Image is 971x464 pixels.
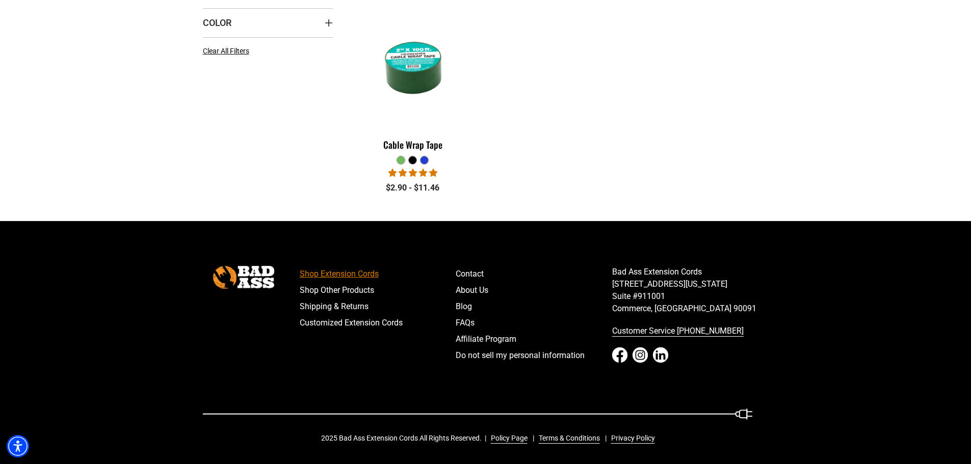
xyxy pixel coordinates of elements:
[607,433,655,444] a: Privacy Policy
[633,347,648,363] a: Instagram - open in a new tab
[487,433,528,444] a: Policy Page
[535,433,600,444] a: Terms & Conditions
[203,46,253,57] a: Clear All Filters
[348,1,478,155] a: Green Cable Wrap Tape
[456,266,612,282] a: Contact
[300,282,456,298] a: Shop Other Products
[203,8,333,37] summary: Color
[300,266,456,282] a: Shop Extension Cords
[456,347,612,364] a: Do not sell my personal information
[349,6,477,123] img: Green
[300,315,456,331] a: Customized Extension Cords
[456,331,612,347] a: Affiliate Program
[300,298,456,315] a: Shipping & Returns
[456,282,612,298] a: About Us
[213,266,274,289] img: Bad Ass Extension Cords
[388,168,437,178] span: 5.00 stars
[653,347,668,363] a: LinkedIn - open in a new tab
[321,433,662,444] div: 2025 Bad Ass Extension Cords All Rights Reserved.
[348,140,478,149] div: Cable Wrap Tape
[348,182,478,194] div: $2.90 - $11.46
[612,347,627,363] a: Facebook - open in a new tab
[456,298,612,315] a: Blog
[7,435,29,457] div: Accessibility Menu
[203,47,249,55] span: Clear All Filters
[203,17,231,29] span: Color
[612,266,769,315] p: Bad Ass Extension Cords [STREET_ADDRESS][US_STATE] Suite #911001 Commerce, [GEOGRAPHIC_DATA] 90091
[612,323,769,339] a: call 833-674-1699
[456,315,612,331] a: FAQs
